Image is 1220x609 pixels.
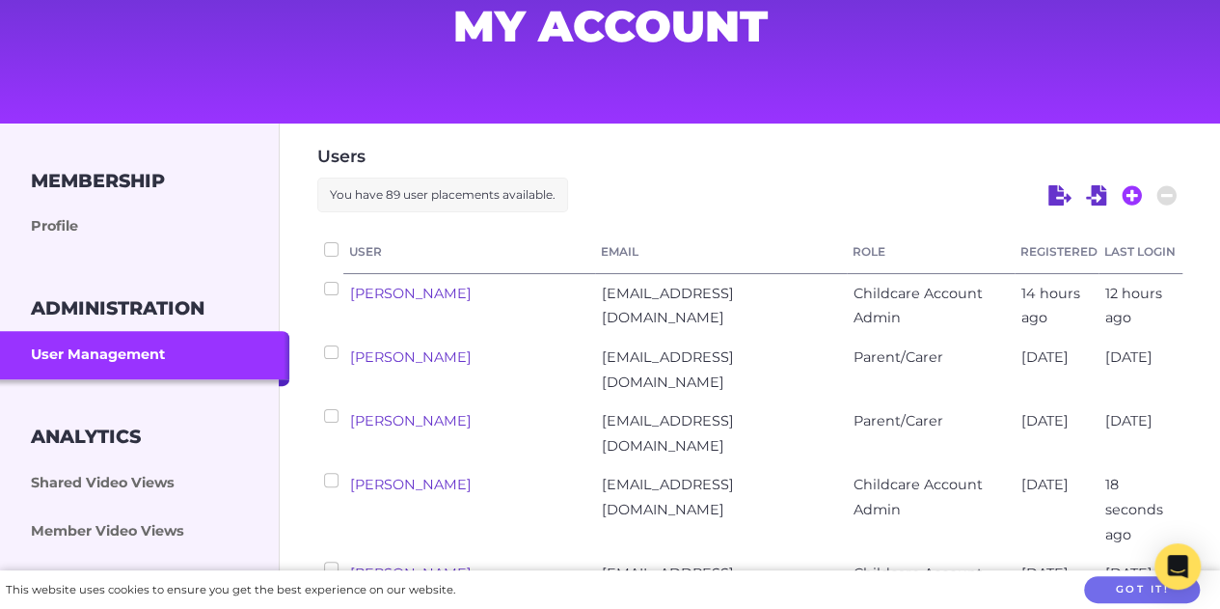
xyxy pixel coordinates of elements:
a: Last Login [1104,241,1177,263]
span: [DATE] [1021,348,1069,366]
span: [DATE] [1021,412,1069,429]
a: [PERSON_NAME] [350,412,472,429]
button: Got it! [1084,576,1200,604]
a: [PERSON_NAME] [350,285,472,302]
a: Add a new user [1122,183,1143,208]
a: [PERSON_NAME] [350,565,472,582]
span: [DATE] [1021,476,1069,493]
h3: Administration [31,297,204,319]
a: [PERSON_NAME] [350,476,472,493]
a: Role [853,241,1009,263]
a: Import Users [1086,183,1107,208]
span: 18 seconds ago [1105,476,1163,543]
h4: Users [317,143,1182,170]
span: Parent/Carer [854,412,943,429]
div: Open Intercom Messenger [1154,543,1201,590]
h3: Membership [31,170,165,192]
span: Parent/Carer [854,348,943,366]
span: [EMAIL_ADDRESS][DOMAIN_NAME] [602,285,734,327]
span: [EMAIL_ADDRESS][DOMAIN_NAME] [602,412,734,455]
h1: My Account [146,7,1075,45]
span: Childcare Account Admin [854,476,983,518]
p: You have 89 user placements available. [317,178,568,212]
span: [EMAIL_ADDRESS][DOMAIN_NAME] [602,565,734,607]
a: [PERSON_NAME] [350,348,472,366]
span: [DATE] [1105,565,1152,582]
a: Export Users [1048,183,1071,208]
span: Childcare Account Admin [854,565,983,607]
a: Delete selected users [1156,183,1178,208]
span: Childcare Account Admin [854,285,983,327]
a: Registered [1020,241,1093,263]
span: [DATE] [1021,565,1069,582]
span: [EMAIL_ADDRESS][DOMAIN_NAME] [602,348,734,391]
a: Email [601,241,841,263]
span: [EMAIL_ADDRESS][DOMAIN_NAME] [602,476,734,518]
h3: Analytics [31,426,141,448]
span: 12 hours ago [1105,285,1162,327]
span: [DATE] [1105,412,1152,429]
span: [DATE] [1105,348,1152,366]
a: User [349,241,589,263]
div: This website uses cookies to ensure you get the best experience on our website. [6,580,455,600]
span: 14 hours ago [1021,285,1080,327]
